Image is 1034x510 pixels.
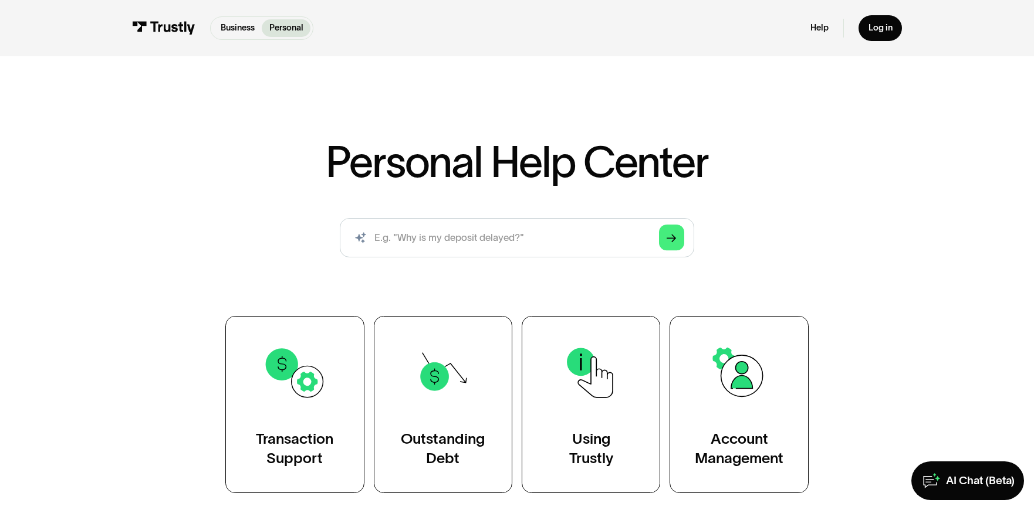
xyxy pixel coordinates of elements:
[213,19,262,37] a: Business
[869,22,893,33] div: Log in
[225,316,364,493] a: TransactionSupport
[810,22,829,33] a: Help
[946,474,1015,488] div: AI Chat (Beta)
[269,22,303,35] p: Personal
[262,19,310,37] a: Personal
[695,429,783,468] div: Account Management
[401,429,485,468] div: Outstanding Debt
[340,218,694,257] input: search
[132,21,195,35] img: Trustly Logo
[569,429,613,468] div: Using Trustly
[859,15,902,41] a: Log in
[670,316,808,493] a: AccountManagement
[374,316,512,493] a: OutstandingDebt
[326,141,708,184] h1: Personal Help Center
[221,22,255,35] p: Business
[522,316,660,493] a: UsingTrustly
[911,461,1024,501] a: AI Chat (Beta)
[340,218,694,257] form: Search
[256,429,333,468] div: Transaction Support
